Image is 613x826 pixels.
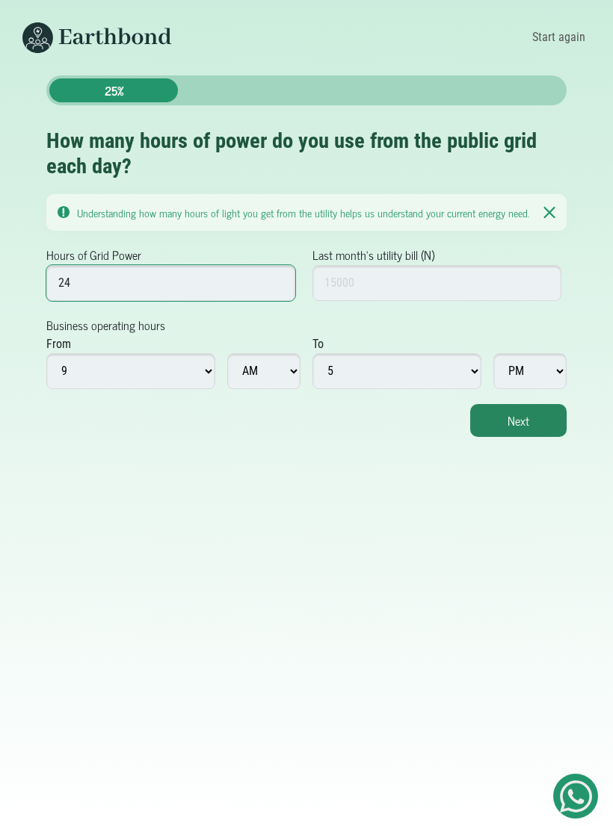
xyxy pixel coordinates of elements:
[46,265,295,301] input: 5
[49,78,178,102] div: 25%
[58,206,70,218] img: Notication Pane Caution Icon
[312,246,434,264] label: Last month's utility bill (N)
[46,246,141,264] label: Hours of Grid Power
[527,25,591,50] a: Start again
[312,335,324,353] div: To
[312,265,561,301] input: 15000
[46,335,71,353] div: From
[543,205,555,220] img: Notication Pane Close Icon
[22,22,172,53] img: Earthbond's long logo for desktop view
[470,404,567,437] button: Next
[46,316,165,334] label: Business operating hours
[77,204,529,221] small: Understanding how many hours of light you get from the utility helps us understand your current e...
[560,780,592,813] img: Get Started On Earthbond Via Whatsapp
[46,128,567,179] h2: How many hours of power do you use from the public grid each day?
